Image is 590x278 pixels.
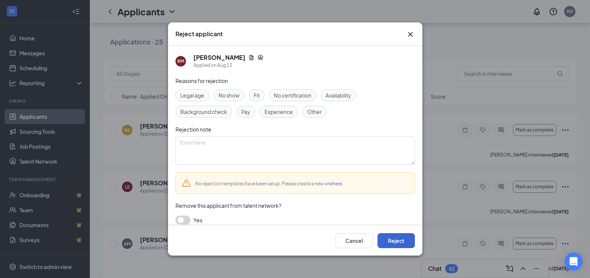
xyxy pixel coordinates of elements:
[565,253,583,271] div: Open Intercom Messenger
[182,179,191,188] svg: Warning
[248,55,254,61] svg: Document
[274,91,311,99] span: No certification
[406,30,415,39] svg: Cross
[175,30,223,38] h3: Reject applicant
[180,108,227,116] span: Background check
[195,181,343,186] span: No rejection templates have been setup. Please create a new one .
[254,91,260,99] span: Fit
[177,58,184,64] div: KM
[180,91,204,99] span: Legal age
[175,126,211,133] span: Rejection note
[307,108,322,116] span: Other
[175,77,228,84] span: Reasons for rejection
[218,91,239,99] span: No show
[241,108,250,116] span: Pay
[175,202,281,209] span: Remove this applicant from talent network?
[336,233,373,248] button: Cancel
[193,53,245,62] h5: [PERSON_NAME]
[406,30,415,39] button: Close
[257,55,263,61] svg: SourcingTools
[193,216,202,225] span: Yes
[333,181,342,186] a: here
[325,91,351,99] span: Availability
[377,233,415,248] button: Reject
[265,108,293,116] span: Experience
[193,62,263,69] div: Applied on Aug 13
